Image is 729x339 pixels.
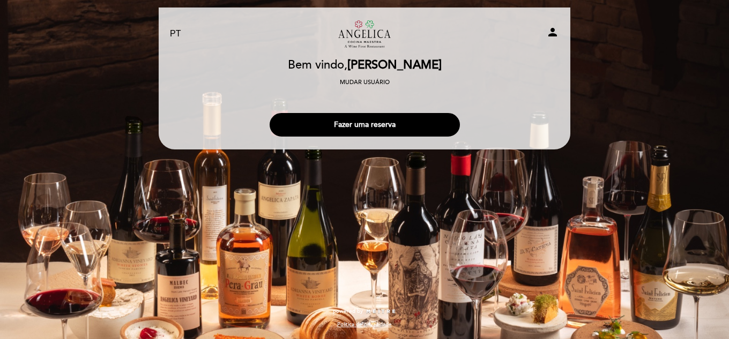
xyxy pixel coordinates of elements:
i: person [546,26,559,39]
a: Restaurante [PERSON_NAME] Maestra [297,19,432,49]
button: Fazer uma reserva [270,113,460,137]
a: Política de privacidade [337,321,392,328]
h2: Bem vindo, [288,59,442,72]
button: Mudar usuário [337,78,393,87]
img: MEITRE [366,309,396,314]
span: [PERSON_NAME] [347,58,442,72]
a: powered by [333,307,396,315]
button: person [546,26,559,42]
span: powered by [333,307,363,315]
